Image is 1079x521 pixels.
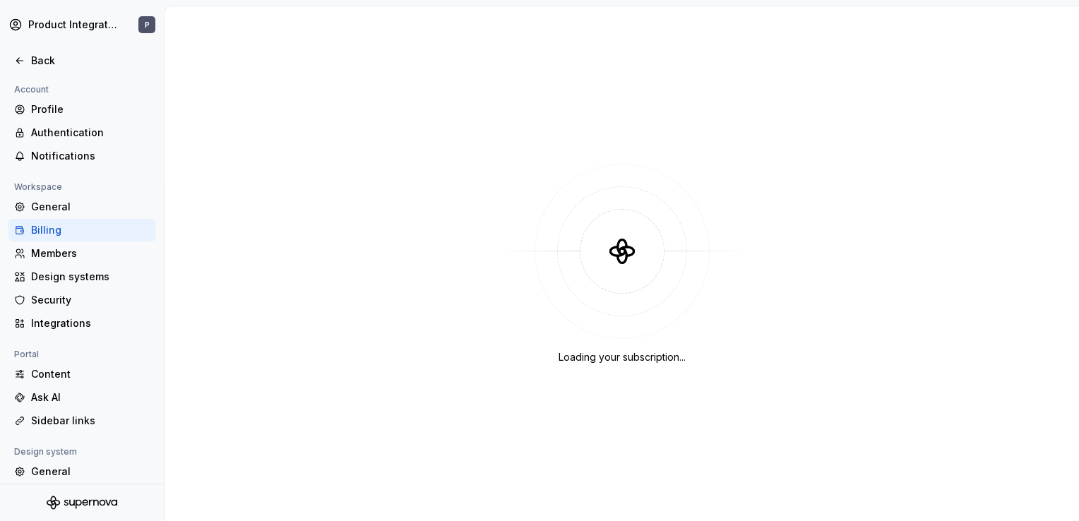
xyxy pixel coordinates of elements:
[31,102,150,116] div: Profile
[145,19,150,30] div: P
[28,18,119,32] div: Product Integration
[31,200,150,214] div: General
[31,414,150,428] div: Sidebar links
[31,149,150,163] div: Notifications
[31,293,150,307] div: Security
[31,270,150,284] div: Design systems
[8,179,68,196] div: Workspace
[8,81,54,98] div: Account
[8,363,155,385] a: Content
[8,145,155,167] a: Notifications
[31,223,150,237] div: Billing
[8,346,44,363] div: Portal
[31,246,150,260] div: Members
[31,54,150,68] div: Back
[8,460,155,483] a: General
[8,386,155,409] a: Ask AI
[31,465,150,479] div: General
[8,312,155,335] a: Integrations
[31,126,150,140] div: Authentication
[559,350,686,364] div: Loading your subscription...
[3,9,161,40] button: Product IntegrationP
[31,367,150,381] div: Content
[8,409,155,432] a: Sidebar links
[31,316,150,330] div: Integrations
[8,484,155,506] a: Members
[8,219,155,241] a: Billing
[8,49,155,72] a: Back
[8,265,155,288] a: Design systems
[8,98,155,121] a: Profile
[8,443,83,460] div: Design system
[47,496,117,510] svg: Supernova Logo
[31,390,150,405] div: Ask AI
[8,121,155,144] a: Authentication
[8,196,155,218] a: General
[8,289,155,311] a: Security
[8,242,155,265] a: Members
